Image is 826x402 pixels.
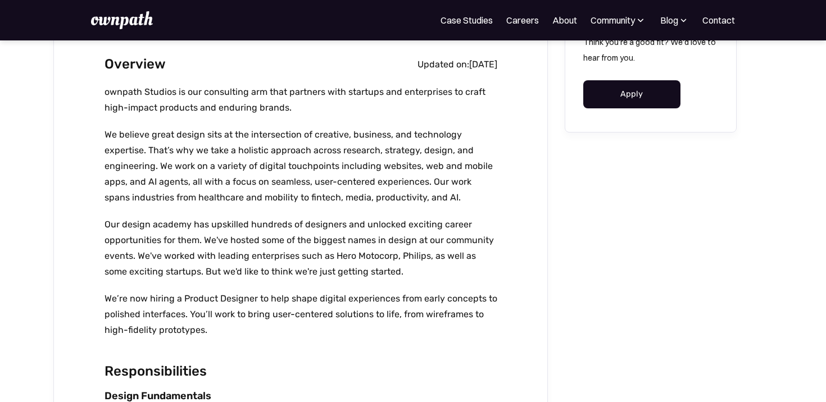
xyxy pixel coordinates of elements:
[583,80,680,108] a: Apply
[591,13,635,27] div: Community
[105,217,497,280] p: Our design academy has upskilled hundreds of designers and unlocked exciting career opportunities...
[506,13,539,27] a: Careers
[469,59,497,70] div: [DATE]
[660,13,678,27] div: Blog
[441,13,493,27] a: Case Studies
[660,13,689,27] div: Blog
[417,59,469,70] div: Updated on:
[105,84,497,116] p: ownpath Studios is our consulting arm that partners with startups and enterprises to craft high-i...
[105,291,497,338] p: We’re now hiring a Product Designer to help shape digital experiences from early concepts to poli...
[552,13,577,27] a: About
[702,13,735,27] a: Contact
[105,360,497,382] h2: Responsibilities
[105,127,497,205] p: We believe great design sits at the intersection of creative, business, and technology expertise....
[105,390,211,402] strong: Design Fundamentals
[591,13,646,27] div: Community
[583,34,718,66] p: Think you're a good fit? We'd love to hear from you.
[105,53,166,75] h2: Overview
